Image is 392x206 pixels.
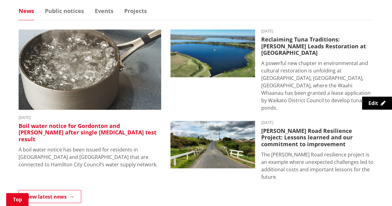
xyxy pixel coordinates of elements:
time: [DATE] [19,116,161,120]
a: Events [95,8,113,14]
a: [DATE] [PERSON_NAME] Road Resilience Project: Lessons learned and our commitment to improvement T... [170,121,374,181]
h3: Reclaiming Tuna Traditions: [PERSON_NAME] Leads Restoration at [GEOGRAPHIC_DATA] [261,36,374,56]
p: The [PERSON_NAME] Road resilience project is an example where unexpected challenges led to additi... [261,151,374,181]
p: A powerful new chapter in environmental and cultural restoration is unfolding at [GEOGRAPHIC_DATA... [261,59,374,112]
a: News [19,8,34,14]
time: [DATE] [261,121,374,125]
img: Lake Waahi (Lake Puketirini in the foreground) [170,29,255,77]
a: [DATE] Reclaiming Tuna Traditions: [PERSON_NAME] Leads Restoration at [GEOGRAPHIC_DATA] A powerfu... [170,29,374,112]
a: Edit [362,97,392,110]
span: Edit [368,100,378,107]
h3: [PERSON_NAME] Road Resilience Project: Lessons learned and our commitment to improvement [261,128,374,148]
p: A boil water notice has been issued for residents in [GEOGRAPHIC_DATA] and [GEOGRAPHIC_DATA] that... [19,146,161,168]
a: Top [6,193,29,206]
a: View latest news [19,190,81,203]
iframe: Messenger Launcher [363,180,386,202]
img: PR-21222 Huia Road Relience Munro Road Bridge [170,121,255,169]
h3: Boil water notice for Gordonton and [PERSON_NAME] after single [MEDICAL_DATA] test result [19,123,161,143]
img: boil water notice [19,29,161,110]
a: Public notices [45,8,84,14]
a: boil water notice gordonton puketaha [DATE] Boil water notice for Gordonton and [PERSON_NAME] aft... [19,29,161,168]
time: [DATE] [261,29,374,33]
a: Projects [124,8,147,14]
